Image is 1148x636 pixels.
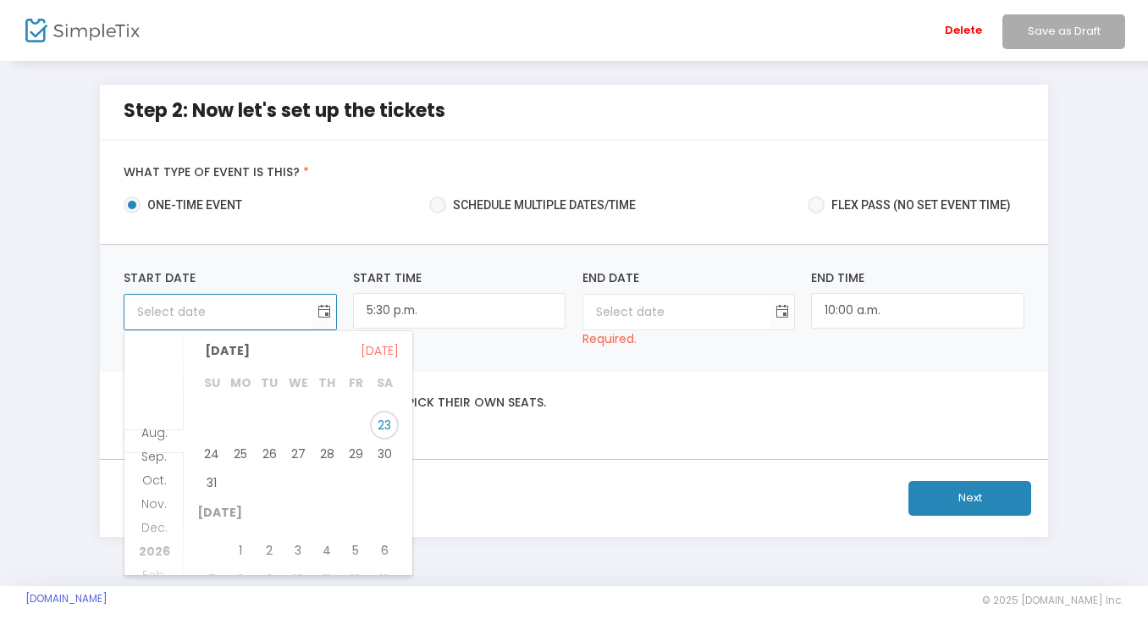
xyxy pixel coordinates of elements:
[284,536,312,565] span: 3
[124,269,336,287] label: Start Date
[197,338,257,363] span: [DATE]
[124,97,445,124] span: Step 2: Now let's set up the tickets
[142,567,167,583] span: Feb.
[197,565,226,594] td: Sunday, September 7, 2025
[124,165,1024,180] label: What type of event is this?
[582,269,795,287] label: End Date
[141,196,242,214] span: one-time event
[25,592,108,606] a: [DOMAIN_NAME]
[341,536,370,565] td: Friday, September 5, 2025
[197,440,226,468] span: 24
[141,424,168,441] span: Aug.
[370,565,399,594] td: Saturday, September 13, 2025
[370,536,399,565] span: 6
[255,536,284,565] span: 2
[141,519,168,536] span: Dec.
[341,536,370,565] span: 5
[226,440,255,468] td: Monday, August 25, 2025
[312,536,341,565] span: 4
[226,565,255,594] span: 8
[370,440,399,468] td: Saturday, August 30, 2025
[142,472,167,489] span: Oct.
[197,565,226,594] span: 7
[226,536,255,565] td: Monday, September 1, 2025
[197,497,399,536] th: [DATE]
[284,440,312,468] td: Wednesday, August 27, 2025
[341,440,370,468] td: Friday, August 29, 2025
[341,565,370,594] span: 12
[255,440,284,468] span: 26
[141,495,167,512] span: Nov.
[825,196,1011,214] span: Flex pass (no set event time)
[341,440,370,468] span: 29
[124,295,312,329] input: Select date
[361,339,399,362] span: [DATE]
[312,565,341,594] span: 11
[255,565,284,594] span: 9
[284,536,312,565] td: Wednesday, September 3, 2025
[284,440,312,468] span: 27
[197,468,226,497] span: 31
[312,295,336,329] button: Toggle calendar
[770,295,794,329] button: Toggle calendar
[811,293,1024,329] input: End Time
[370,411,399,440] td: Saturday, August 23, 2025
[583,295,770,329] input: Select date
[284,565,312,594] span: 10
[982,594,1123,607] span: © 2025 [DOMAIN_NAME] Inc.
[312,440,341,468] td: Thursday, August 28, 2025
[255,565,284,594] td: Tuesday, September 9, 2025
[226,536,255,565] span: 1
[139,543,170,560] span: 2026
[945,8,982,53] span: Delete
[226,565,255,594] td: Monday, September 8, 2025
[908,481,1031,516] button: Next
[284,565,312,594] td: Wednesday, September 10, 2025
[341,565,370,594] td: Friday, September 12, 2025
[312,536,341,565] td: Thursday, September 4, 2025
[582,330,637,347] p: Required.
[370,411,399,440] span: 23
[446,196,636,214] span: Schedule multiple dates/time
[353,293,566,329] input: Start Time
[370,536,399,565] td: Saturday, September 6, 2025
[197,440,226,468] td: Sunday, August 24, 2025
[255,536,284,565] td: Tuesday, September 2, 2025
[370,565,399,594] span: 13
[353,269,566,287] label: Start Time
[811,269,1024,287] label: End Time
[226,440,255,468] span: 25
[312,440,341,468] span: 28
[197,468,226,497] td: Sunday, August 31, 2025
[255,440,284,468] td: Tuesday, August 26, 2025
[141,448,167,465] span: Sep.
[124,395,1024,411] label: Is this reserved seating? Where customers pick their own seats.
[312,565,341,594] td: Thursday, September 11, 2025
[370,440,399,468] span: 30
